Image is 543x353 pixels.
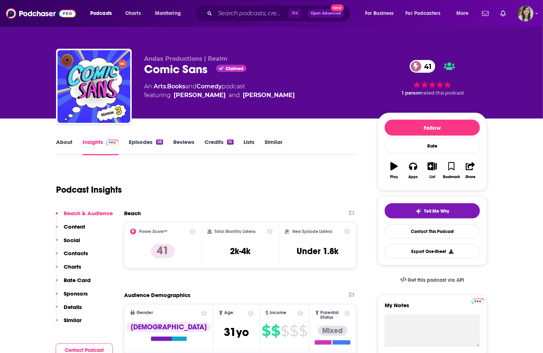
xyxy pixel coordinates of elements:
button: Show profile menu [518,5,534,21]
span: $ [290,325,298,337]
p: Similar [64,317,82,324]
span: Income [270,310,287,315]
button: Details [56,304,82,317]
a: Nathaniel Mah [243,91,295,100]
img: User Profile [518,5,534,21]
span: New [331,4,344,11]
div: Apps [409,175,418,179]
span: Charts [125,8,141,19]
button: Rate Card [56,277,91,290]
a: Myle Yan Tay [174,91,226,100]
div: Bookmark [443,175,460,179]
div: Rate [385,139,480,153]
span: 31 yo [224,325,249,339]
a: Books [167,83,185,90]
span: $ [281,325,289,337]
button: Content [56,223,85,237]
button: Open AdvancedNew [308,9,344,18]
input: Search podcasts, credits, & more... [215,8,288,19]
span: 1 person [402,90,422,96]
div: An podcast [144,82,295,100]
a: Comedy [197,83,222,90]
a: Show notifications dropdown [498,7,509,20]
div: Search podcasts, credits, & more... [202,5,357,22]
div: 41 1 personrated this podcast [378,55,487,100]
label: My Notes [385,302,480,314]
img: Comic Sans [58,50,130,123]
span: Open Advanced [311,12,341,15]
div: Play [391,175,398,179]
a: Similar [265,139,283,155]
h3: 2k-4k [230,246,250,257]
a: Charts [120,8,145,19]
span: More [456,8,469,19]
span: ⌘ K [288,9,302,18]
h2: Audience Demographics [124,292,190,298]
a: Show notifications dropdown [479,7,492,20]
span: Claimed [226,67,243,71]
span: Logged in as devinandrade [518,5,534,21]
span: Tell Me Why [424,208,449,214]
span: rated this podcast [422,90,464,96]
span: Podcasts [90,8,112,19]
p: Reach & Audience [64,210,113,217]
span: and [229,91,240,100]
img: Podchaser Pro [106,140,119,145]
span: Age [224,310,233,315]
button: Sponsors [56,290,88,304]
a: Lists [244,139,255,155]
a: About [56,139,72,155]
a: Credits10 [205,139,233,155]
button: tell me why sparkleTell Me Why [385,203,480,218]
img: Podchaser Pro [472,298,484,304]
p: Contacts [64,250,88,257]
button: Play [385,157,404,184]
button: open menu [451,8,478,19]
button: List [423,157,442,184]
button: open menu [360,8,403,19]
a: 41 [410,60,436,73]
p: Content [64,223,85,230]
span: 41 [417,60,436,73]
button: open menu [85,8,121,19]
p: Charts [64,263,81,270]
span: Andas Productions | Realm [144,55,227,62]
div: Share [465,175,475,179]
div: Mixed [318,326,348,336]
button: open menu [401,8,451,19]
a: Contact This Podcast [385,224,480,238]
button: Share [461,157,480,184]
span: For Business [365,8,394,19]
span: , [166,83,167,90]
span: Monitoring [155,8,181,19]
span: Gender [136,310,153,315]
span: and [185,83,197,90]
button: Bookmark [442,157,461,184]
button: Reach & Audience [56,210,113,223]
button: Follow [385,120,480,136]
img: tell me why sparkle [416,208,421,214]
span: Get this podcast via API [408,277,464,283]
div: 10 [227,140,233,145]
button: Apps [404,157,423,184]
a: Reviews [173,139,194,155]
span: $ [262,325,270,337]
div: [DEMOGRAPHIC_DATA] [126,322,211,332]
a: Episodes38 [129,139,163,155]
a: Arts [154,83,166,90]
p: Details [64,304,82,310]
h3: Under 1.8k [297,246,338,257]
a: Pro website [472,297,484,304]
span: $ [299,325,307,337]
button: Export One-Sheet [385,244,480,258]
span: Parental Status [320,310,343,320]
span: $ [271,325,280,337]
button: Charts [56,263,81,277]
p: Sponsors [64,290,88,297]
span: For Podcasters [406,8,441,19]
button: open menu [150,8,190,19]
span: featuring [144,91,295,100]
button: Contacts [56,250,88,263]
button: Social [56,237,80,250]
